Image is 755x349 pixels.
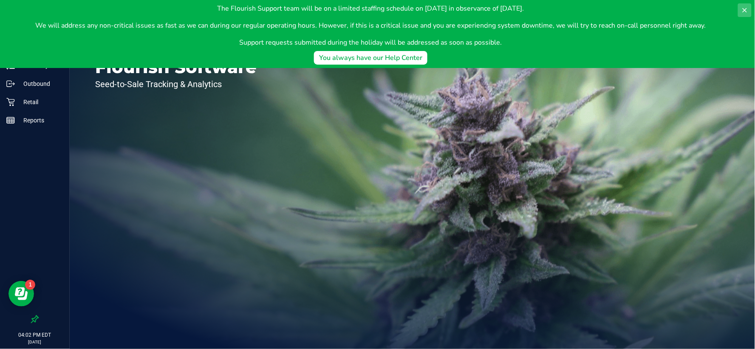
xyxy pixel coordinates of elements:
[15,115,66,125] p: Reports
[6,116,15,125] inline-svg: Reports
[35,3,706,14] p: The Flourish Support team will be on a limited staffing schedule on [DATE] in observance of [DATE].
[35,20,706,31] p: We will address any non-critical issues as fast as we can during our regular operating hours. How...
[95,59,257,76] p: Flourish Software
[15,97,66,107] p: Retail
[31,315,39,323] label: Pin the sidebar to full width on large screens
[6,98,15,106] inline-svg: Retail
[25,280,35,290] iframe: Resource center unread badge
[8,281,34,306] iframe: Resource center
[15,79,66,89] p: Outbound
[95,80,257,88] p: Seed-to-Sale Tracking & Analytics
[6,79,15,88] inline-svg: Outbound
[319,53,422,63] div: You always have our Help Center
[35,37,706,48] p: Support requests submitted during the holiday will be addressed as soon as possible.
[4,339,66,345] p: [DATE]
[4,331,66,339] p: 04:02 PM EDT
